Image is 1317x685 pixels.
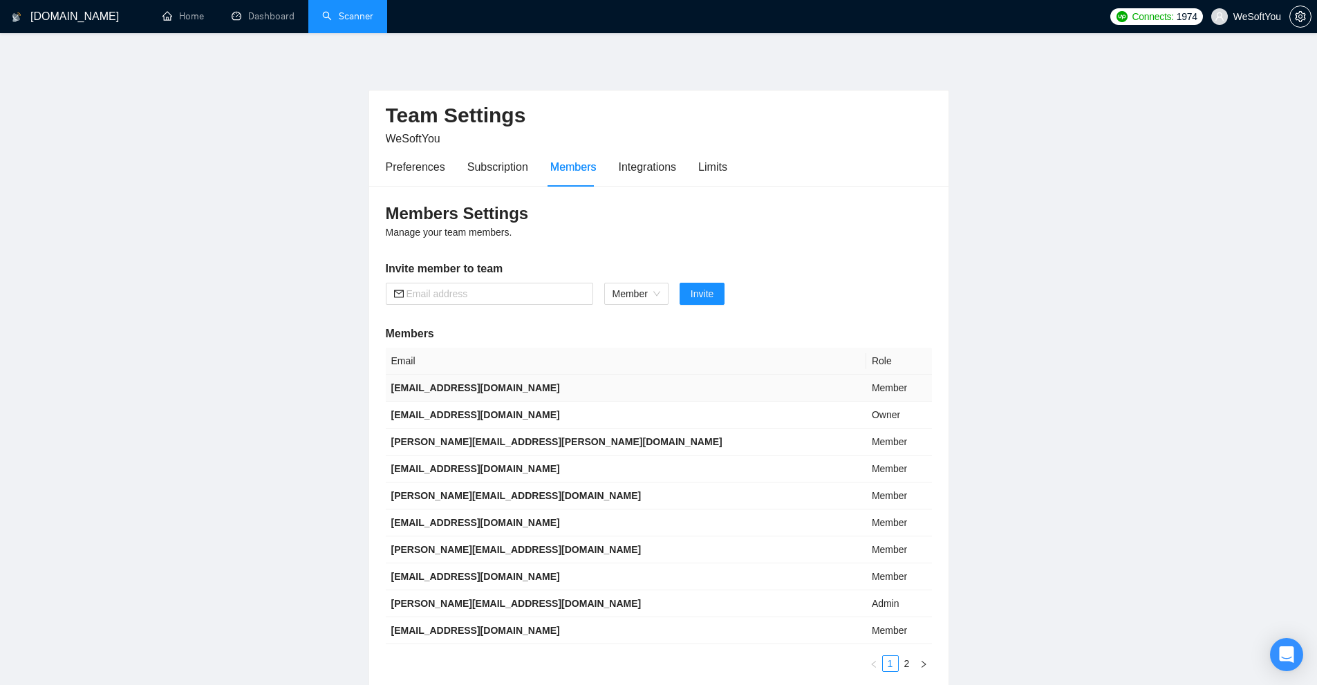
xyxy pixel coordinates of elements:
[394,289,404,299] span: mail
[391,625,560,636] b: [EMAIL_ADDRESS][DOMAIN_NAME]
[1289,11,1311,22] a: setting
[882,655,899,672] li: 1
[915,655,932,672] li: Next Page
[870,660,878,668] span: left
[12,6,21,28] img: logo
[391,490,642,501] b: [PERSON_NAME][EMAIL_ADDRESS][DOMAIN_NAME]
[866,617,932,644] td: Member
[1289,6,1311,28] button: setting
[391,571,560,582] b: [EMAIL_ADDRESS][DOMAIN_NAME]
[386,133,440,144] span: WeSoftYou
[866,375,932,402] td: Member
[866,536,932,563] td: Member
[680,283,725,305] button: Invite
[899,655,915,672] li: 2
[391,598,642,609] b: [PERSON_NAME][EMAIL_ADDRESS][DOMAIN_NAME]
[386,102,932,130] h2: Team Settings
[1177,9,1197,24] span: 1974
[391,463,560,474] b: [EMAIL_ADDRESS][DOMAIN_NAME]
[866,563,932,590] td: Member
[899,656,915,671] a: 2
[866,429,932,456] td: Member
[391,544,642,555] b: [PERSON_NAME][EMAIL_ADDRESS][DOMAIN_NAME]
[866,655,882,672] button: left
[550,158,597,176] div: Members
[407,286,585,301] input: Email address
[467,158,528,176] div: Subscription
[162,10,204,22] a: homeHome
[386,261,932,277] h5: Invite member to team
[698,158,727,176] div: Limits
[866,402,932,429] td: Owner
[391,517,560,528] b: [EMAIL_ADDRESS][DOMAIN_NAME]
[866,655,882,672] li: Previous Page
[322,10,373,22] a: searchScanner
[915,655,932,672] button: right
[232,10,295,22] a: dashboardDashboard
[386,203,932,225] h3: Members Settings
[1132,9,1173,24] span: Connects:
[1215,12,1224,21] span: user
[883,656,898,671] a: 1
[866,456,932,482] td: Member
[691,286,713,301] span: Invite
[386,227,512,238] span: Manage your team members.
[386,158,445,176] div: Preferences
[866,348,932,375] th: Role
[619,158,677,176] div: Integrations
[391,382,560,393] b: [EMAIL_ADDRESS][DOMAIN_NAME]
[1117,11,1128,22] img: upwork-logo.png
[1290,11,1311,22] span: setting
[919,660,928,668] span: right
[866,590,932,617] td: Admin
[866,509,932,536] td: Member
[391,409,560,420] b: [EMAIL_ADDRESS][DOMAIN_NAME]
[386,348,866,375] th: Email
[1270,638,1303,671] div: Open Intercom Messenger
[391,436,722,447] b: [PERSON_NAME][EMAIL_ADDRESS][PERSON_NAME][DOMAIN_NAME]
[613,283,660,304] span: Member
[866,482,932,509] td: Member
[386,326,932,342] h5: Members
